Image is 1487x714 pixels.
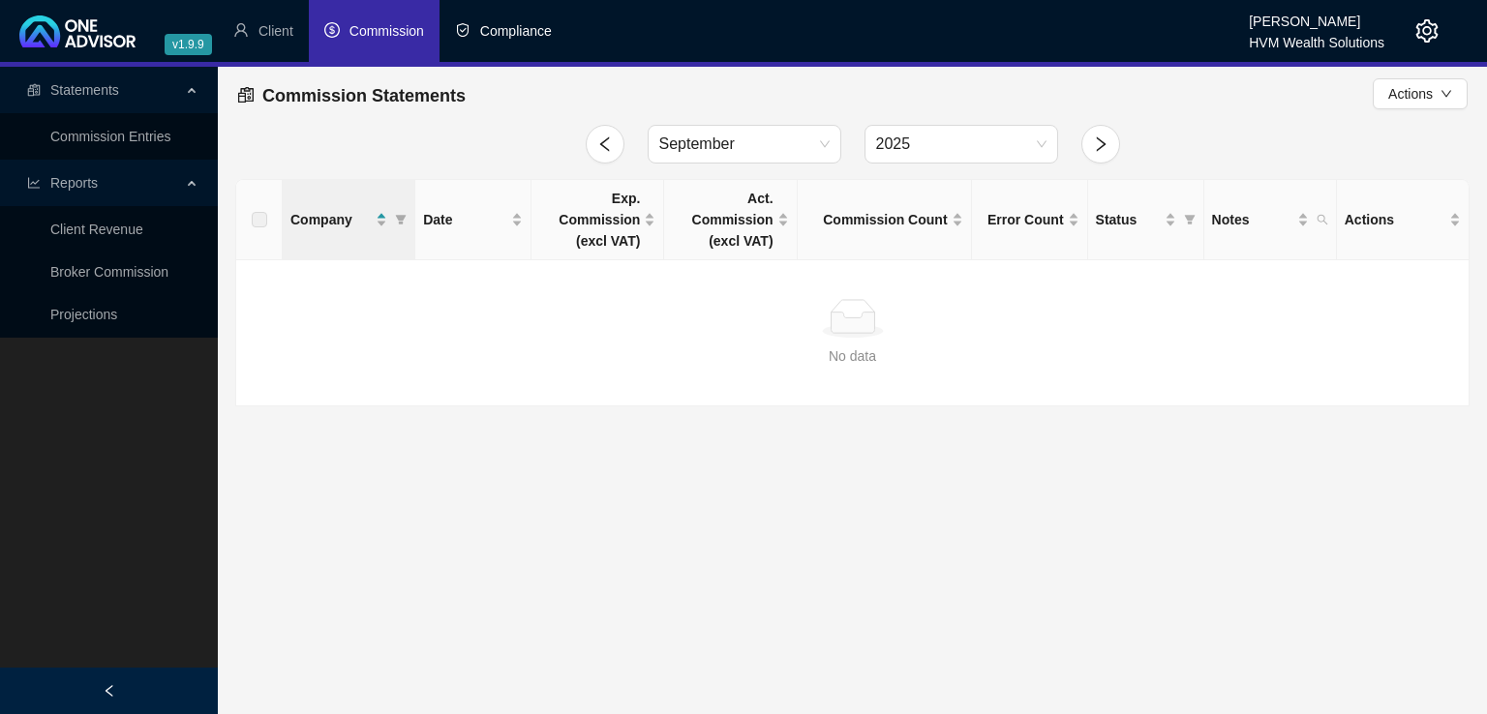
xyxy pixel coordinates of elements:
span: Client [258,23,293,39]
a: Client Revenue [50,222,143,237]
span: filter [1180,205,1199,234]
span: v1.9.9 [165,34,212,55]
span: safety [455,22,470,38]
span: Compliance [480,23,552,39]
div: No data [252,345,1453,367]
span: search [1317,214,1328,225]
span: Actions [1388,83,1433,104]
span: Status [1096,209,1161,230]
span: down [1441,88,1452,100]
th: Act. Commission (excl VAT) [664,180,797,260]
a: Projections [50,307,117,322]
div: [PERSON_NAME] [1249,5,1384,26]
span: search [1313,205,1332,234]
span: 2025 [876,126,1047,163]
span: reconciliation [237,86,255,104]
span: user [233,22,249,38]
span: reconciliation [27,83,41,97]
span: Company [290,209,372,230]
span: line-chart [27,176,41,190]
span: filter [1184,214,1196,225]
span: Date [423,209,507,230]
span: September [659,126,830,163]
img: 2df55531c6924b55f21c4cf5d4484680-logo-light.svg [19,15,136,47]
span: Commission Statements [262,86,466,105]
span: Commission [349,23,424,39]
span: Reports [50,175,98,191]
span: filter [395,214,407,225]
th: Exp. Commission (excl VAT) [531,180,664,260]
span: Commission Count [805,209,948,230]
th: Actions [1337,180,1470,260]
span: setting [1415,19,1439,43]
span: left [596,135,614,153]
th: Commission Count [798,180,972,260]
span: Exp. Commission (excl VAT) [539,188,640,252]
a: Broker Commission [50,264,168,280]
span: right [1092,135,1109,153]
span: left [103,684,116,698]
th: Date [415,180,531,260]
th: Error Count [972,180,1088,260]
th: Status [1088,180,1204,260]
a: Commission Entries [50,129,170,144]
span: Actions [1345,209,1445,230]
span: filter [391,205,410,234]
th: Notes [1204,180,1337,260]
span: Statements [50,82,119,98]
span: Notes [1212,209,1293,230]
span: Act. Commission (excl VAT) [672,188,773,252]
span: dollar [324,22,340,38]
div: HVM Wealth Solutions [1249,26,1384,47]
button: Actionsdown [1373,78,1468,109]
span: Error Count [980,209,1064,230]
